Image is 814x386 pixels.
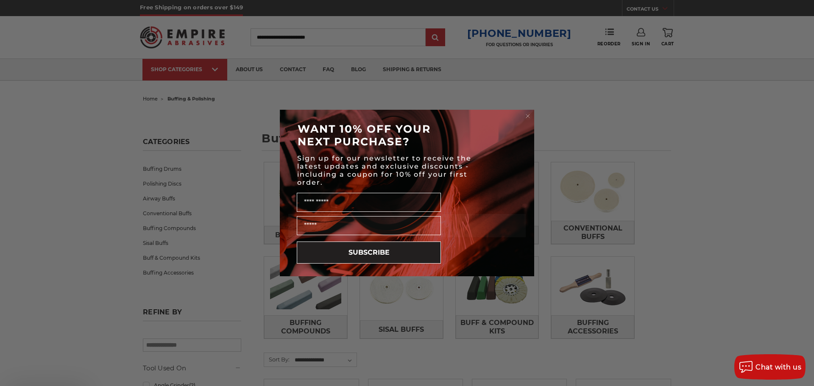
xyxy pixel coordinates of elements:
span: Sign up for our newsletter to receive the latest updates and exclusive discounts - including a co... [297,154,471,186]
span: WANT 10% OFF YOUR NEXT PURCHASE? [298,122,431,148]
button: Chat with us [734,354,806,380]
button: SUBSCRIBE [297,242,441,264]
span: Chat with us [755,363,801,371]
input: Email [297,216,441,235]
button: Close dialog [524,112,532,120]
